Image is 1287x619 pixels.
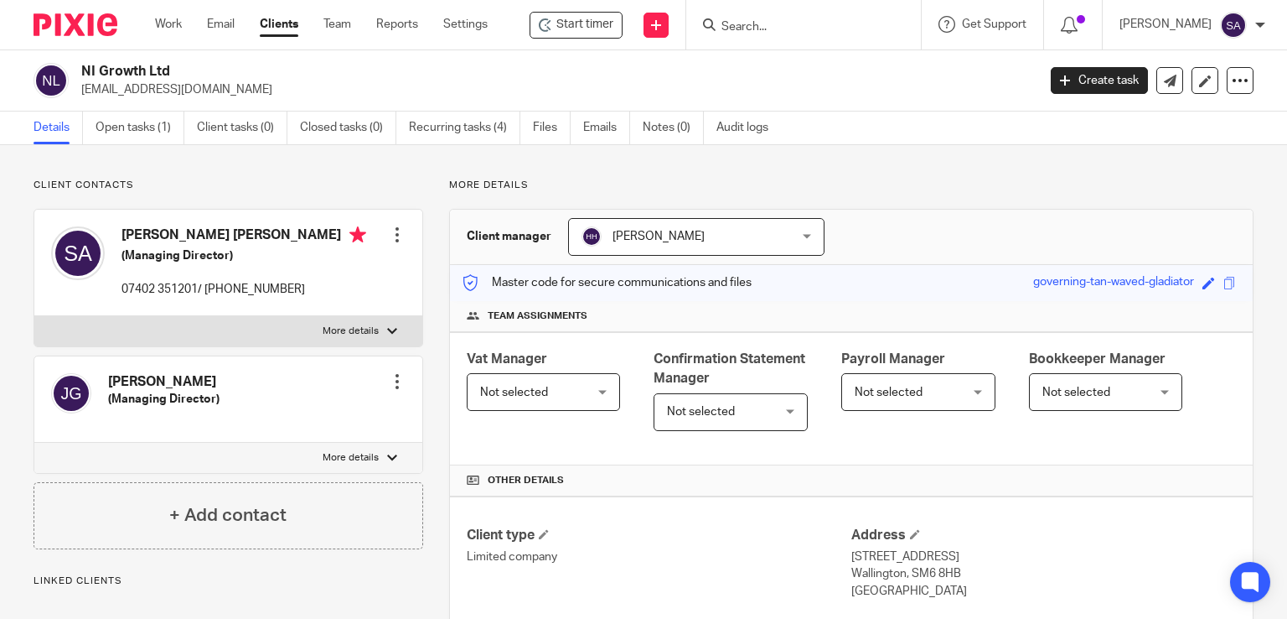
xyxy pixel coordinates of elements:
[463,274,752,291] p: Master code for secure communications and files
[841,352,945,366] span: Payroll Manager
[583,112,630,144] a: Emails
[300,112,396,144] a: Closed tasks (0)
[155,16,182,33] a: Work
[449,179,1253,192] p: More details
[480,387,548,398] span: Not selected
[643,112,704,144] a: Notes (0)
[533,112,571,144] a: Files
[851,527,1236,544] h4: Address
[556,16,613,34] span: Start timer
[612,231,705,242] span: [PERSON_NAME]
[467,352,547,366] span: Vat Manager
[851,549,1236,565] p: [STREET_ADDRESS]
[851,583,1236,600] p: [GEOGRAPHIC_DATA]
[720,20,871,35] input: Search
[467,527,851,544] h4: Client type
[488,309,587,323] span: Team assignments
[855,387,923,398] span: Not selected
[443,16,488,33] a: Settings
[488,474,564,487] span: Other details
[1220,12,1247,39] img: svg%3E
[1042,387,1110,398] span: Not selected
[1119,16,1212,33] p: [PERSON_NAME]
[409,112,520,144] a: Recurring tasks (4)
[34,179,423,192] p: Client contacts
[108,391,220,408] h5: (Managing Director)
[121,226,366,247] h4: [PERSON_NAME] [PERSON_NAME]
[667,406,735,418] span: Not selected
[467,228,551,245] h3: Client manager
[467,549,851,565] p: Limited company
[962,18,1026,30] span: Get Support
[323,451,379,465] p: More details
[121,281,366,298] p: 07402 351201/ [PHONE_NUMBER]
[197,112,287,144] a: Client tasks (0)
[51,226,105,280] img: svg%3E
[34,112,83,144] a: Details
[530,12,623,39] div: NI Growth Ltd
[81,63,837,81] h2: NI Growth Ltd
[34,575,423,588] p: Linked clients
[1051,67,1148,94] a: Create task
[323,325,379,338] p: More details
[51,373,91,414] img: svg%3E
[169,502,287,528] h4: + Add contact
[654,352,805,385] span: Confirmation Statement Manager
[260,16,298,33] a: Clients
[1033,273,1194,293] div: governing-tan-waved-gladiator
[81,81,1026,98] p: [EMAIL_ADDRESS][DOMAIN_NAME]
[851,565,1236,582] p: Wallington, SM6 8HB
[376,16,418,33] a: Reports
[581,226,602,247] img: svg%3E
[349,226,366,243] i: Primary
[34,63,69,98] img: svg%3E
[207,16,235,33] a: Email
[96,112,184,144] a: Open tasks (1)
[1029,352,1166,366] span: Bookkeeper Manager
[323,16,351,33] a: Team
[108,373,220,391] h4: [PERSON_NAME]
[34,13,117,36] img: Pixie
[716,112,781,144] a: Audit logs
[121,247,366,264] h5: (Managing Director)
